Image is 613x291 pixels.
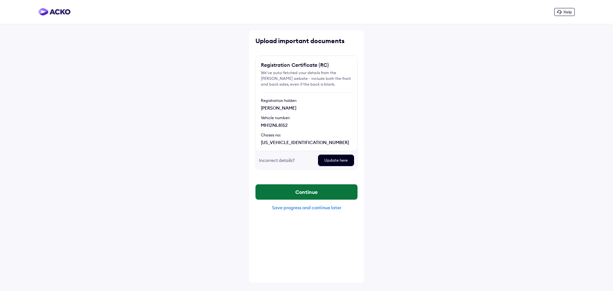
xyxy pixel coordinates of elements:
[256,184,357,200] button: Continue
[261,98,352,103] div: Registration holder:
[564,10,572,14] span: Help
[261,61,329,69] div: Registration Certificate (RC)
[261,139,352,146] div: [US_VEHICLE_IDENTIFICATION_NUMBER]
[261,132,352,138] div: Chassis no:
[318,155,354,166] div: Update here
[38,8,71,16] img: horizontal-gradient.png
[255,205,358,211] div: Save progress and continue later
[261,105,352,111] div: [PERSON_NAME]
[255,36,358,45] div: Upload important documents
[261,122,352,128] div: MH12NL8152
[261,70,352,87] div: We've auto-fetched your details from the [PERSON_NAME] website - include both the front and back ...
[261,115,352,121] div: Vehicle number:
[259,155,313,166] div: Incorrect details?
